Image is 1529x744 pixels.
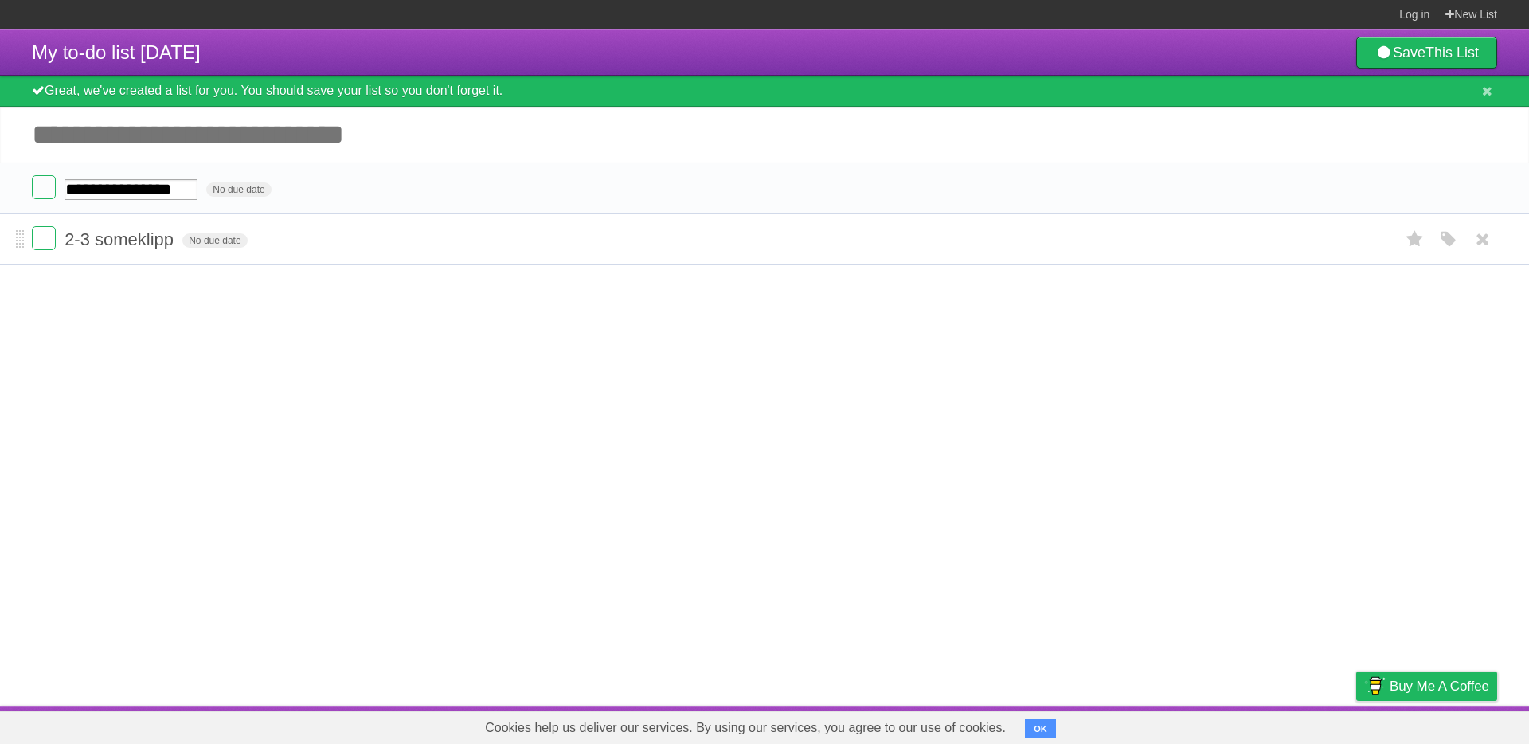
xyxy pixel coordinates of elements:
[32,226,56,250] label: Done
[1025,719,1056,738] button: OK
[1425,45,1479,61] b: This List
[1397,710,1497,740] a: Suggest a feature
[32,41,201,63] span: My to-do list [DATE]
[1356,37,1497,69] a: SaveThis List
[1335,710,1377,740] a: Privacy
[32,175,56,199] label: Done
[182,233,247,248] span: No due date
[1144,710,1178,740] a: About
[65,229,178,249] span: 2-3 someklipp
[469,712,1022,744] span: Cookies help us deliver our services. By using our services, you agree to our use of cookies.
[1400,226,1430,253] label: Star task
[1390,672,1489,700] span: Buy me a coffee
[206,182,271,197] span: No due date
[1281,710,1316,740] a: Terms
[1197,710,1261,740] a: Developers
[1356,672,1497,701] a: Buy me a coffee
[1364,672,1386,699] img: Buy me a coffee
